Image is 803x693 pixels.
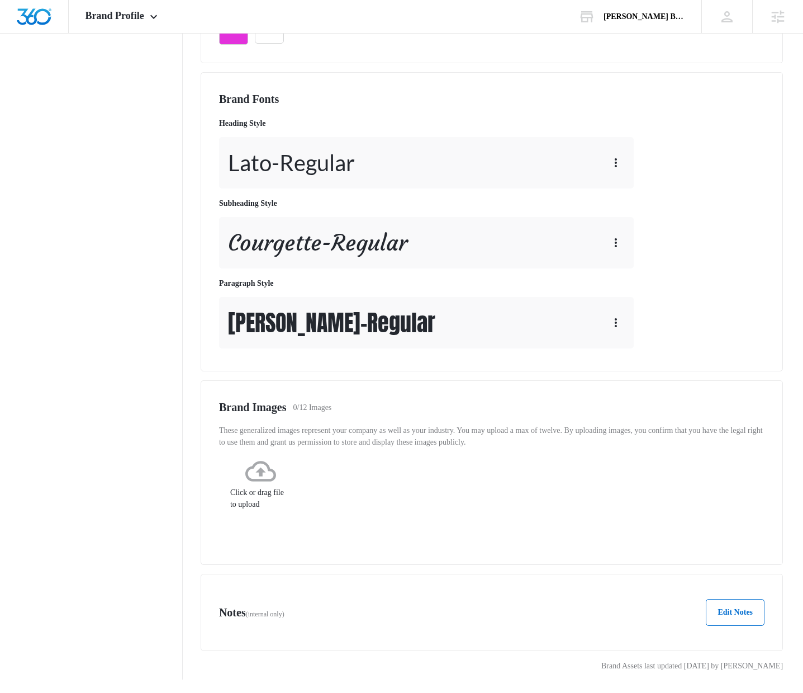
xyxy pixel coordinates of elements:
div: account name [604,12,685,21]
span: (internal only) [246,610,284,618]
button: Edit Notes [706,599,764,626]
p: Paragraph Style [219,277,634,289]
p: Courgette - Regular [228,226,407,260]
h2: Brand Fonts [219,91,764,107]
div: Click or drag file to upload [219,456,303,510]
h3: Notes [219,604,284,621]
span: Brand Profile [85,10,144,22]
p: Brand Assets last updated [DATE] by [PERSON_NAME] [201,660,783,672]
p: These generalized images represent your company as well as your industry. You may upload a max of... [219,425,764,448]
p: 0/12 Images [293,402,332,413]
p: Lato - Regular [228,146,355,180]
p: [PERSON_NAME] - Regular [228,306,435,340]
p: Heading Style [219,117,634,129]
p: Subheading Style [219,197,634,209]
h2: Brand Images [219,399,287,416]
